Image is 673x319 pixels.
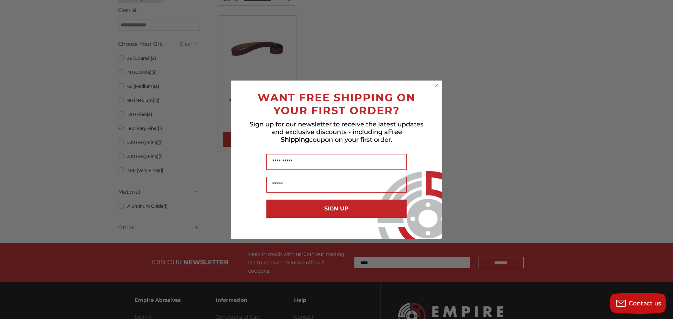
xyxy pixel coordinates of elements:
span: Free Shipping [281,128,402,144]
button: SIGN UP [266,200,407,218]
span: Contact us [629,300,661,307]
input: Email [266,177,407,193]
button: Close dialog [433,82,440,89]
span: WANT FREE SHIPPING ON YOUR FIRST ORDER? [258,91,415,117]
span: Sign up for our newsletter to receive the latest updates and exclusive discounts - including a co... [250,120,423,144]
button: Contact us [610,293,666,314]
